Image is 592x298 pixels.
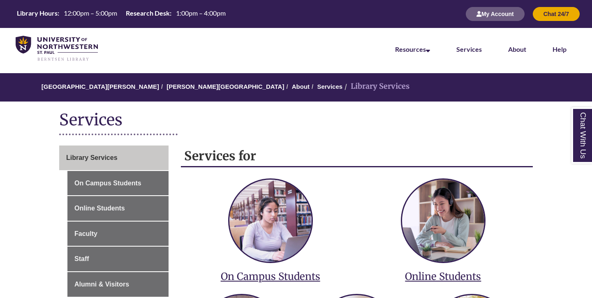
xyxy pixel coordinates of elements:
a: About [292,83,310,90]
h3: On Campus Students [190,270,351,283]
a: Chat 24/7 [533,10,580,17]
li: Library Services [342,81,409,92]
span: 1:00pm – 4:00pm [176,9,226,17]
a: services for online students Online Students [363,171,523,283]
button: My Account [466,7,525,21]
a: About [508,45,526,53]
th: Research Desk: [123,9,173,18]
a: Online Students [67,196,169,221]
a: Hours Today [14,9,229,20]
a: services for on campus students On Campus Students [190,171,351,283]
h1: Services [59,110,533,132]
img: services for on campus students [229,180,312,262]
img: services for online students [402,180,484,262]
a: On Campus Students [67,171,169,196]
table: Hours Today [14,9,229,19]
a: Staff [67,247,169,271]
a: My Account [466,10,525,17]
span: Library Services [66,154,118,161]
a: [PERSON_NAME][GEOGRAPHIC_DATA] [166,83,284,90]
a: Resources [395,45,430,53]
a: Alumni & Visitors [67,272,169,297]
a: Help [553,45,567,53]
img: UNWSP Library Logo [16,36,98,62]
h3: Online Students [363,270,523,283]
span: 12:00pm – 5:00pm [64,9,117,17]
a: Services [456,45,482,53]
div: Guide Page Menu [59,146,169,297]
a: Faculty [67,222,169,246]
button: Chat 24/7 [533,7,580,21]
a: [GEOGRAPHIC_DATA][PERSON_NAME] [42,83,159,90]
h2: Services for [181,146,533,167]
th: Library Hours: [14,9,60,18]
a: Library Services [59,146,169,170]
a: Services [317,83,342,90]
